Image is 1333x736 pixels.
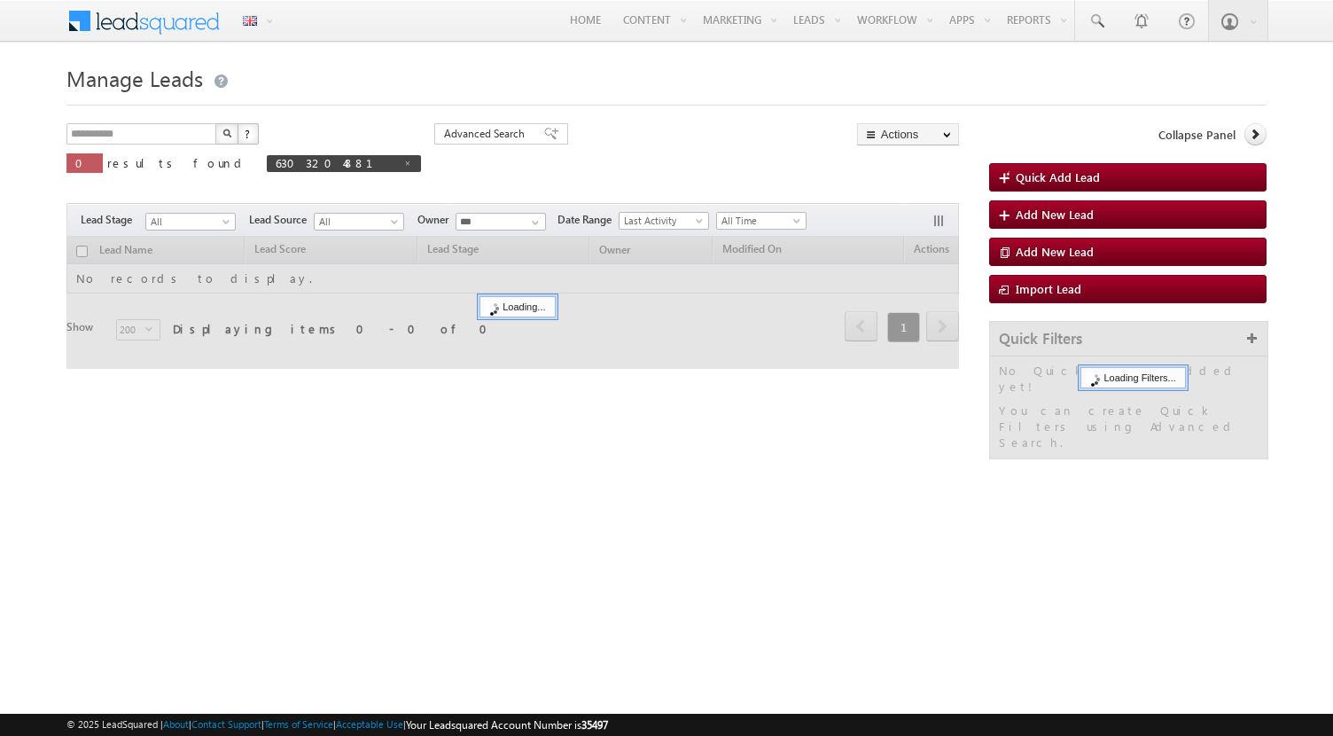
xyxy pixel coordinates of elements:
span: 0 [75,155,94,170]
div: Loading... [479,296,555,317]
a: Terms of Service [264,718,333,730]
a: About [163,718,189,730]
a: Last Activity [619,212,709,230]
span: Manage Leads [66,64,203,92]
span: Last Activity [620,213,704,229]
a: All Time [716,212,807,230]
span: Your Leadsquared Account Number is [406,718,608,732]
span: Quick Add Lead [1016,169,1100,184]
button: Actions [857,123,959,145]
span: results found [107,155,248,170]
span: All [315,214,399,230]
span: All Time [717,213,801,229]
span: All [146,214,230,230]
a: Acceptable Use [336,718,403,730]
a: Show All Items [522,214,544,231]
span: Lead Stage [81,212,145,228]
span: 6303204881 [276,155,394,170]
a: All [145,213,236,231]
a: Contact Support [191,718,261,730]
a: All [314,213,404,231]
div: Loading Filters... [1080,367,1185,388]
button: ? [238,123,259,145]
span: Import Lead [1016,281,1081,296]
img: Search [222,129,231,137]
span: ? [245,126,253,141]
span: Add New Lead [1016,244,1094,259]
span: Collapse Panel [1158,127,1236,143]
span: Lead Source [249,212,314,228]
span: Date Range [557,212,619,228]
span: Owner [417,212,456,228]
span: Add New Lead [1016,207,1094,222]
span: 35497 [581,718,608,732]
span: Advanced Search [444,126,530,142]
span: © 2025 LeadSquared | | | | | [66,716,608,733]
